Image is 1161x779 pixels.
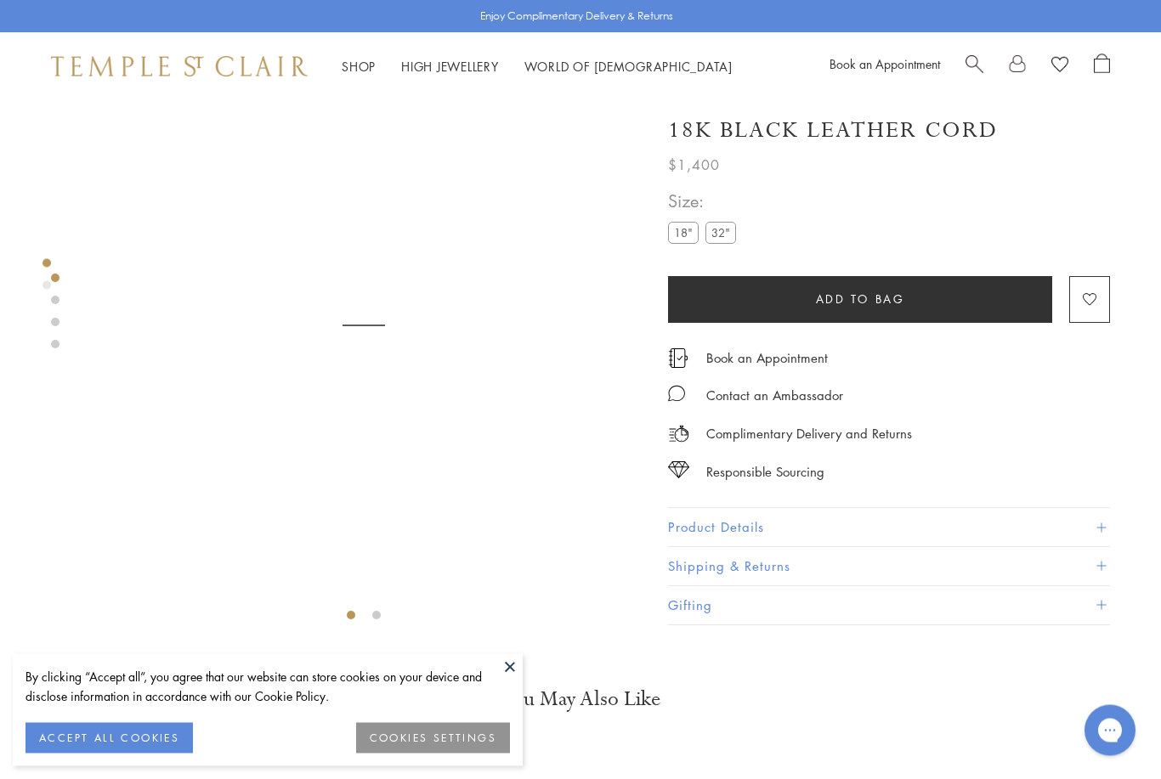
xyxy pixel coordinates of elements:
[25,723,193,754] button: ACCEPT ALL COOKIES
[668,349,688,369] img: icon_appointment.svg
[68,686,1093,714] h3: You May Also Like
[668,510,1110,548] button: Product Details
[668,189,743,217] span: Size:
[830,55,940,72] a: Book an Appointment
[668,116,998,146] h1: 18K Black Leather Cord
[42,255,51,303] div: Product gallery navigation
[356,723,510,754] button: COOKIES SETTINGS
[342,56,733,77] nav: Main navigation
[705,223,736,245] label: 32"
[524,58,733,75] a: World of [DEMOGRAPHIC_DATA]World of [DEMOGRAPHIC_DATA]
[668,386,685,403] img: MessageIcon-01_2.svg
[25,667,510,706] div: By clicking “Accept all”, you agree that our website can store cookies on your device and disclos...
[480,8,673,25] p: Enjoy Complimentary Delivery & Returns
[401,58,499,75] a: High JewelleryHigh Jewellery
[51,56,308,76] img: Temple St. Clair
[668,155,720,177] span: $1,400
[668,462,689,479] img: icon_sourcing.svg
[342,58,376,75] a: ShopShop
[966,54,983,79] a: Search
[1094,54,1110,79] a: Open Shopping Bag
[668,277,1052,324] button: Add to bag
[706,424,912,445] p: Complimentary Delivery and Returns
[1076,699,1144,762] iframe: Gorgias live chat messenger
[668,587,1110,625] button: Gifting
[1051,54,1068,79] a: View Wishlist
[668,223,699,245] label: 18"
[668,548,1110,586] button: Shipping & Returns
[706,386,843,407] div: Contact an Ambassador
[816,291,905,309] span: Add to bag
[706,349,828,368] a: Book an Appointment
[668,424,689,445] img: icon_delivery.svg
[706,462,824,483] div: Responsible Sourcing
